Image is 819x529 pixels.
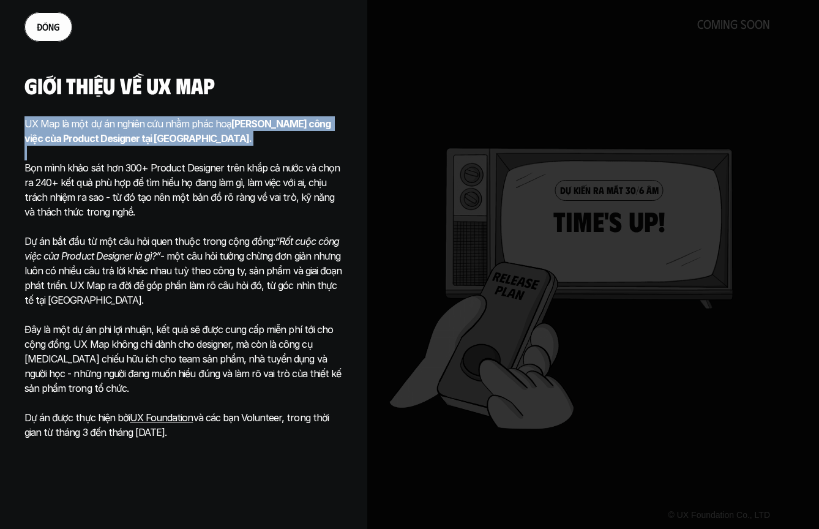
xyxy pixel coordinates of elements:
[42,21,48,32] span: ó
[24,146,343,219] p: Bọn mình khảo sát hơn 300+ Product Designer trên khắp cả nước và chọn ra 240+ kết quả phù hợp để ...
[24,322,343,396] p: Đây là một dự án phi lợi nhuận, kết quả sẽ được cung cấp miễn phí tới cho cộng đồng. UX Map không...
[24,118,333,144] strong: [PERSON_NAME] công việc của Product Designer tại [GEOGRAPHIC_DATA].
[24,73,214,98] h5: Giới thiệu về ux map
[24,235,342,262] em: “Rốt cuộc công việc của Product Designer là gì?”
[130,411,193,424] a: UX Foundation
[48,21,54,32] span: n
[24,234,343,307] p: Dự án bắt đầu từ một câu hỏi quen thuộc trong cộng đồng: - một câu hỏi tưởng chừng đơn giản nhưng...
[54,21,60,32] span: g
[24,410,343,440] p: Dự án được thực hiện bởi và các bạn Volunteer, trong thời gian từ tháng 3 đến tháng [DATE].
[24,116,343,146] p: UX Map là một dự án nghiên cứu nhằm phác hoạ
[37,21,42,32] span: đ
